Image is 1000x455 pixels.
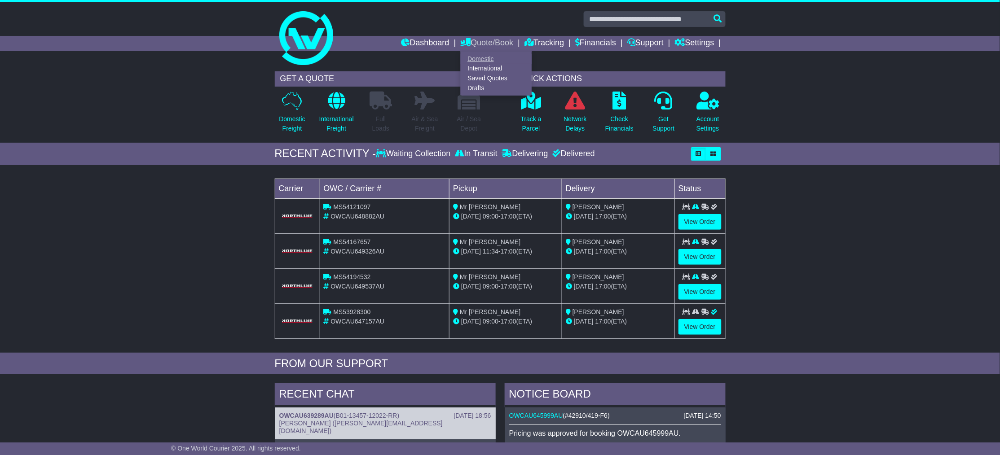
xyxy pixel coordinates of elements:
div: [DATE] 18:56 [454,412,491,420]
div: FROM OUR SUPPORT [275,357,726,370]
span: [DATE] [461,318,481,325]
div: NOTICE BOARD [505,383,726,407]
span: OWCAU649326AU [330,248,384,255]
div: Delivering [500,149,551,159]
p: Pricing was approved for booking OWCAU645999AU. [509,429,721,437]
span: MS53928300 [333,308,370,315]
div: Quote/Book [460,51,532,96]
p: International Freight [319,114,354,133]
div: - (ETA) [453,317,558,326]
td: Delivery [562,179,674,198]
a: View Order [678,319,722,335]
p: Air / Sea Depot [457,114,481,133]
a: Dashboard [401,36,449,51]
a: AccountSettings [696,91,720,138]
span: [PERSON_NAME] [573,238,624,245]
a: Support [627,36,664,51]
span: [DATE] [461,283,481,290]
div: - (ETA) [453,212,558,221]
a: View Order [678,214,722,230]
span: 17:00 [595,248,611,255]
span: [DATE] [574,248,594,255]
span: [PERSON_NAME] [573,203,624,210]
span: Mr [PERSON_NAME] [460,238,520,245]
p: Check Financials [605,114,634,133]
div: (ETA) [566,247,671,256]
span: 09:00 [483,283,498,290]
span: [PERSON_NAME] ([PERSON_NAME][EMAIL_ADDRESS][DOMAIN_NAME]) [279,420,443,434]
a: NetworkDelays [563,91,587,138]
img: GetCarrierServiceLogo [281,319,314,324]
img: GetCarrierServiceLogo [281,249,314,254]
a: Tracking [524,36,564,51]
span: [DATE] [574,213,594,220]
span: [DATE] [461,213,481,220]
div: - (ETA) [453,247,558,256]
a: View Order [678,249,722,265]
p: Account Settings [696,114,719,133]
div: RECENT CHAT [275,383,496,407]
span: 17:00 [595,213,611,220]
span: [PERSON_NAME] [573,308,624,315]
a: Financials [575,36,616,51]
div: - (ETA) [453,282,558,291]
div: (ETA) [566,317,671,326]
a: International [461,64,532,74]
span: [DATE] [461,248,481,255]
td: Pickup [449,179,562,198]
div: ( ) [279,412,491,420]
span: MS54167657 [333,238,370,245]
span: [DATE] [574,318,594,325]
div: (ETA) [566,282,671,291]
span: 11:34 [483,248,498,255]
span: #42910/419-F6 [565,412,608,419]
span: [PERSON_NAME] [573,273,624,280]
div: Waiting Collection [376,149,453,159]
span: 17:00 [501,318,516,325]
span: MS54194532 [333,273,370,280]
span: Mr [PERSON_NAME] [460,203,520,210]
a: OWCAU639289AU [279,412,334,419]
span: OWCAU647157AU [330,318,384,325]
p: Get Support [652,114,674,133]
a: Domestic [461,54,532,64]
span: MS54121097 [333,203,370,210]
div: (ETA) [566,212,671,221]
div: RECENT ACTIVITY - [275,147,376,160]
a: Quote/Book [460,36,513,51]
span: Mr [PERSON_NAME] [460,308,520,315]
img: GetCarrierServiceLogo [281,214,314,219]
p: Network Delays [564,114,586,133]
span: B01-13457-12022-RR [336,412,397,419]
a: Drafts [461,83,532,93]
td: OWC / Carrier # [320,179,449,198]
span: 17:00 [501,213,516,220]
a: View Order [678,284,722,300]
a: CheckFinancials [605,91,634,138]
span: OWCAU648882AU [330,213,384,220]
span: OWCAU649537AU [330,283,384,290]
a: InternationalFreight [319,91,354,138]
p: Air & Sea Freight [412,114,438,133]
span: 09:00 [483,318,498,325]
span: © One World Courier 2025. All rights reserved. [171,445,301,452]
span: 17:00 [501,248,516,255]
div: ( ) [509,412,721,420]
p: Domestic Freight [279,114,305,133]
div: [DATE] 14:50 [683,412,721,420]
div: Delivered [551,149,595,159]
a: OWCAU645999AU [509,412,563,419]
span: Mr [PERSON_NAME] [460,273,520,280]
span: 17:00 [501,283,516,290]
a: Track aParcel [520,91,542,138]
span: 09:00 [483,213,498,220]
span: 17:00 [595,318,611,325]
a: Settings [675,36,714,51]
a: Saved Quotes [461,74,532,83]
span: 17:00 [595,283,611,290]
div: GET A QUOTE [275,71,487,87]
div: In Transit [453,149,500,159]
p: Full Loads [370,114,392,133]
p: Track a Parcel [521,114,542,133]
a: DomesticFreight [278,91,305,138]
